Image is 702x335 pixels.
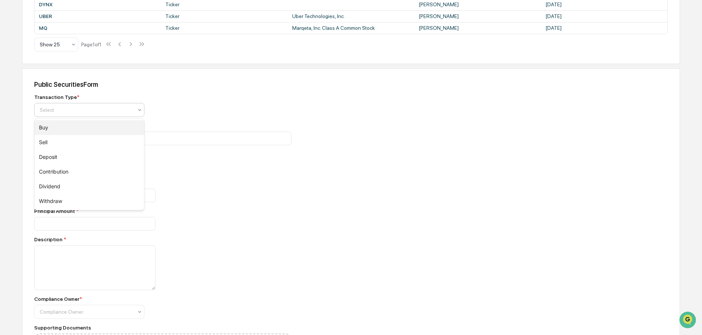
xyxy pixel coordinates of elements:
div: UBER [39,13,157,19]
span: Pylon [73,125,89,130]
div: Description [34,236,291,242]
div: Supporting Documents [34,325,291,331]
div: 🗄️ [53,93,59,99]
div: Compliance Owner [34,296,82,302]
p: How can we help? [7,15,134,27]
div: Transaction Type [34,94,79,100]
iframe: Open customer support [678,311,698,331]
td: Ticker [161,22,287,34]
div: Contribution [35,164,144,179]
td: Ticker [161,10,287,22]
div: Page 1 of 1 [81,42,101,47]
td: [PERSON_NAME] [414,22,541,34]
div: Start new chat [25,56,121,64]
a: 🖐️Preclearance [4,90,50,103]
span: Preclearance [15,93,47,100]
div: Sell [35,135,144,150]
div: 🖐️ [7,93,13,99]
span: Data Lookup [15,107,46,114]
span: Attestations [61,93,91,100]
div: 🔎 [7,107,13,113]
td: [DATE] [541,22,667,34]
img: 1746055101610-c473b297-6a78-478c-a979-82029cc54cd1 [7,56,21,70]
td: [DATE] [541,10,667,22]
div: Public Securities Form [34,81,668,88]
a: 🗄️Attestations [50,90,94,103]
div: Number of Shares [34,180,291,186]
button: Start new chat [125,58,134,67]
div: Deposit [35,150,144,164]
div: MQ [39,25,157,31]
div: Principal Amount [34,208,291,214]
td: [PERSON_NAME] [414,10,541,22]
td: Uber Technologies, Inc. [288,10,414,22]
div: Buy [35,120,144,135]
td: Marqeta, Inc. Class A Common Stock [288,22,414,34]
div: DYNX [39,1,157,7]
a: 🔎Data Lookup [4,104,49,117]
div: Dividend [35,179,144,194]
a: Powered byPylon [52,124,89,130]
div: Withdraw [35,194,144,209]
div: Security Identifier [34,123,291,129]
div: We're available if you need us! [25,64,93,70]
